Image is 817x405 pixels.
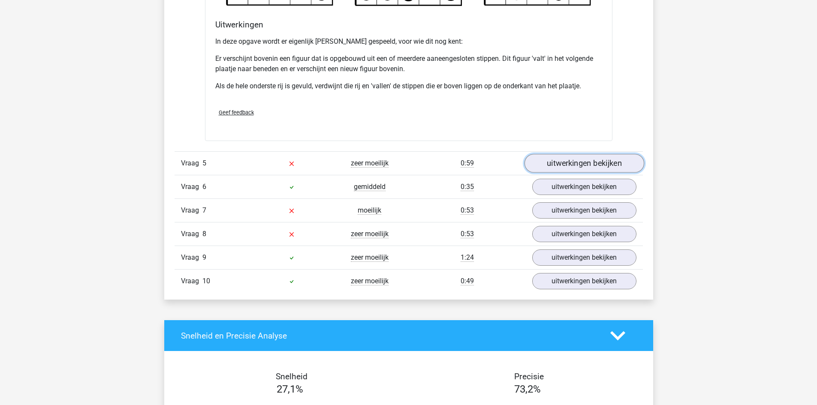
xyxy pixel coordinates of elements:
[461,183,474,191] span: 0:35
[219,109,254,116] span: Geef feedback
[202,206,206,214] span: 7
[532,273,636,289] a: uitwerkingen bekijken
[461,230,474,238] span: 0:53
[461,159,474,168] span: 0:59
[181,372,402,381] h4: Snelheid
[354,183,386,191] span: gemiddeld
[358,206,381,215] span: moeilijk
[215,81,602,91] p: Als de hele onderste rij is gevuld, verdwijnt die rij en 'vallen' de stippen die er boven liggen ...
[181,229,202,239] span: Vraag
[202,230,206,238] span: 8
[351,159,389,168] span: zeer moeilijk
[351,277,389,285] span: zeer moeilijk
[461,206,474,215] span: 0:53
[461,277,474,285] span: 0:49
[215,54,602,74] p: Er verschijnt bovenin een figuur dat is opgebouwd uit een of meerdere aaneengesloten stippen. Dit...
[215,36,602,47] p: In deze opgave wordt er eigenlijk [PERSON_NAME] gespeeld, voor wie dit nog kent:
[277,383,303,395] span: 27,1%
[202,183,206,191] span: 6
[202,159,206,167] span: 5
[419,372,640,381] h4: Precisie
[461,253,474,262] span: 1:24
[181,276,202,286] span: Vraag
[202,277,210,285] span: 10
[202,253,206,261] span: 9
[351,253,389,262] span: zeer moeilijk
[532,202,636,219] a: uitwerkingen bekijken
[524,154,644,173] a: uitwerkingen bekijken
[181,158,202,168] span: Vraag
[215,20,602,30] h4: Uitwerkingen
[181,252,202,263] span: Vraag
[351,230,389,238] span: zeer moeilijk
[514,383,541,395] span: 73,2%
[181,205,202,216] span: Vraag
[532,249,636,266] a: uitwerkingen bekijken
[181,182,202,192] span: Vraag
[181,331,597,341] h4: Snelheid en Precisie Analyse
[532,226,636,242] a: uitwerkingen bekijken
[532,179,636,195] a: uitwerkingen bekijken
